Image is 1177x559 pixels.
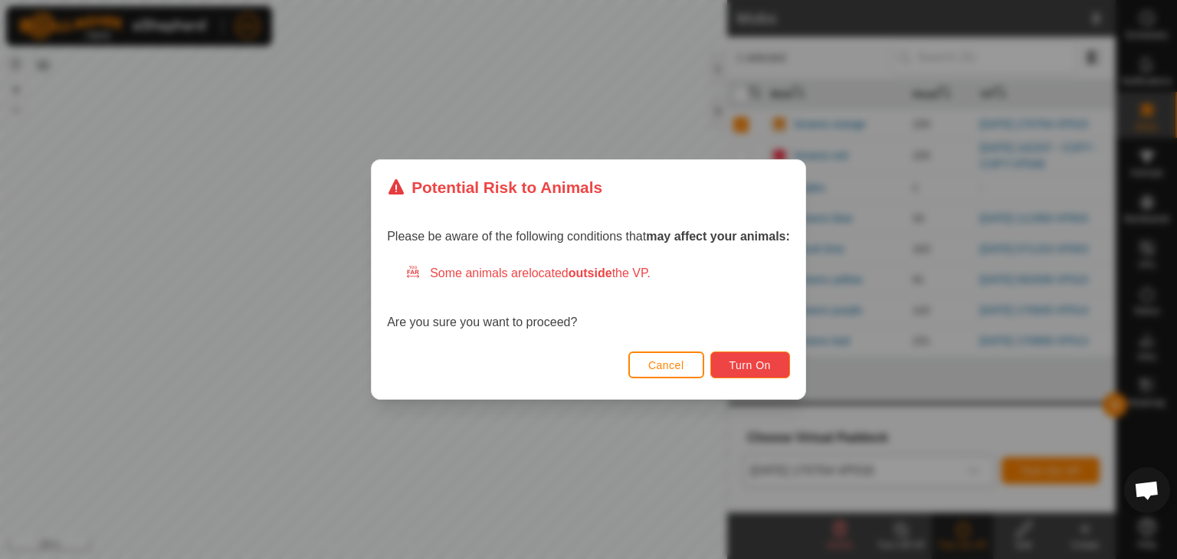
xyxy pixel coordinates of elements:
[569,266,612,279] strong: outside
[710,351,790,378] button: Turn On
[405,264,790,283] div: Some animals are
[648,359,684,371] span: Cancel
[387,264,790,332] div: Are you sure you want to proceed?
[646,230,790,243] strong: may affect your animals:
[529,266,651,279] span: located the VP.
[387,230,790,243] span: Please be aware of the following conditions that
[729,359,771,371] span: Turn On
[387,175,602,199] div: Potential Risk to Animals
[628,351,704,378] button: Cancel
[1124,467,1170,513] a: Open chat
